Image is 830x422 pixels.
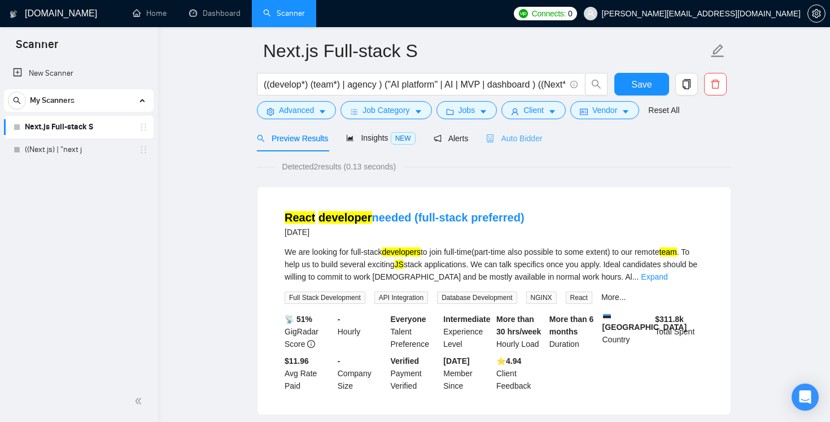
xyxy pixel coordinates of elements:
a: dashboardDashboard [189,8,241,18]
span: search [257,134,265,142]
input: Scanner name... [263,37,708,65]
span: bars [350,107,358,116]
span: NGINX [526,292,557,304]
span: search [586,79,607,89]
div: Hourly Load [494,313,547,350]
mark: team [659,247,677,256]
span: caret-down [622,107,630,116]
div: Talent Preference [388,313,442,350]
li: My Scanners [4,89,154,161]
span: React [566,292,592,304]
span: setting [267,107,274,116]
span: info-circle [307,340,315,348]
img: upwork-logo.png [519,9,528,18]
span: Scanner [7,36,67,60]
span: ... [632,272,639,281]
div: Experience Level [441,313,494,350]
button: folderJobscaret-down [436,101,497,119]
span: area-chart [346,134,354,142]
span: folder [446,107,454,116]
span: holder [139,123,148,132]
mark: React [285,211,315,224]
a: Expand [641,272,667,281]
span: Client [523,104,544,116]
a: searchScanner [263,8,305,18]
a: Reset All [648,104,679,116]
b: $11.96 [285,356,309,366]
button: settingAdvancedcaret-down [257,101,336,119]
a: More... [601,293,626,302]
b: Verified [391,356,420,366]
span: Insights [346,133,415,142]
div: Member Since [441,355,494,392]
div: GigRadar Score [282,313,335,350]
div: Company Size [335,355,388,392]
b: - [338,315,340,324]
a: React developerneeded (full-stack preferred) [285,211,525,224]
a: setting [807,9,825,18]
span: idcard [580,107,588,116]
span: NEW [391,132,416,145]
span: user [511,107,519,116]
button: idcardVendorcaret-down [570,101,639,119]
button: barsJob Categorycaret-down [340,101,431,119]
b: Everyone [391,315,426,324]
a: Next.js Full-stack S [25,116,132,138]
b: More than 30 hrs/week [496,315,541,336]
span: API Integration [374,292,428,304]
div: Avg Rate Paid [282,355,335,392]
span: My Scanners [30,89,75,112]
div: Hourly [335,313,388,350]
span: caret-down [548,107,556,116]
button: search [585,73,608,95]
span: notification [434,134,442,142]
b: - [338,356,340,366]
mark: JS [395,260,404,269]
span: Advanced [279,104,314,116]
button: setting [807,5,825,23]
button: search [8,92,26,110]
span: Save [631,77,652,92]
span: user [587,10,595,18]
mark: developer [318,211,372,224]
b: Intermediate [443,315,490,324]
div: Client Feedback [494,355,547,392]
div: Country [600,313,653,350]
button: userClientcaret-down [501,101,566,119]
span: 0 [568,7,573,20]
span: caret-down [414,107,422,116]
span: edit [710,43,725,58]
span: Auto Bidder [486,134,542,143]
div: We are looking for full-stack to join full-time(part-time also possible to some extent) to our re... [285,246,704,283]
span: Full Stack Development [285,292,365,304]
span: copy [676,79,697,89]
img: logo [10,5,18,23]
span: Connects: [532,7,566,20]
b: 📡 51% [285,315,312,324]
span: Vendor [592,104,617,116]
span: caret-down [479,107,487,116]
span: Job Category [362,104,409,116]
b: [DATE] [443,356,469,366]
div: Total Spent [653,313,706,350]
a: homeHome [133,8,167,18]
span: robot [486,134,494,142]
input: Search Freelance Jobs... [264,77,565,92]
span: search [8,97,25,105]
b: [GEOGRAPHIC_DATA] [602,313,687,332]
div: Payment Verified [388,355,442,392]
span: setting [808,9,825,18]
div: [DATE] [285,225,525,239]
span: caret-down [318,107,326,116]
mark: developers [382,247,421,256]
button: Save [614,73,669,95]
li: New Scanner [4,62,154,85]
button: delete [704,73,727,95]
span: Jobs [458,104,475,116]
div: Open Intercom Messenger [792,384,819,411]
b: ⭐️ 4.94 [496,356,521,366]
button: copy [675,73,698,95]
span: Alerts [434,134,469,143]
span: Detected 2 results (0.13 seconds) [274,160,404,173]
a: ((Next.js) | "next j [25,138,132,161]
